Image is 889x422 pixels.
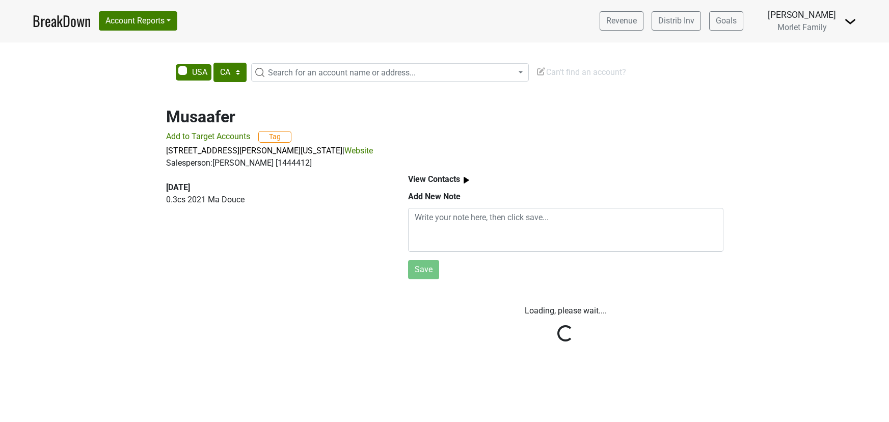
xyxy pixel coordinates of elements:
img: arrow_right.svg [460,174,473,187]
button: Tag [258,131,291,143]
div: [PERSON_NAME] [768,8,836,21]
b: View Contacts [408,174,460,184]
p: Loading, please wait.... [408,305,723,317]
a: [STREET_ADDRESS][PERSON_NAME][US_STATE] [166,146,342,155]
span: Add to Target Accounts [166,131,250,141]
div: Salesperson: [PERSON_NAME] [1444412] [166,157,723,169]
p: | [166,145,723,157]
button: Save [408,260,439,279]
a: Goals [709,11,743,31]
div: [DATE] [166,181,385,194]
button: Account Reports [99,11,177,31]
a: Distrib Inv [652,11,701,31]
a: Website [344,146,373,155]
p: 0.3 cs 2021 Ma Douce [166,194,385,206]
span: Morlet Family [777,22,827,32]
b: Add New Note [408,192,461,201]
span: Can't find an account? [536,67,626,77]
span: Search for an account name or address... [268,68,416,77]
img: Edit [536,66,546,76]
a: Revenue [600,11,643,31]
h2: Musaafer [166,107,723,126]
img: Dropdown Menu [844,15,856,28]
a: BreakDown [33,10,91,32]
